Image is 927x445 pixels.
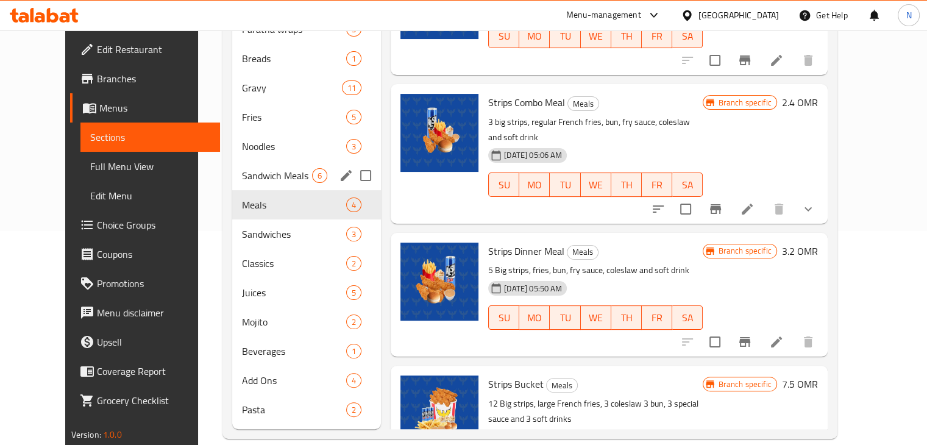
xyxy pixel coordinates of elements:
div: Classics2 [232,249,381,278]
button: SA [672,173,703,197]
a: Upsell [70,327,220,357]
h6: 7.5 OMR [782,376,818,393]
a: Edit Restaurant [70,35,220,64]
span: 4 [347,199,361,211]
p: 5 Big strips, fries, bun, fry sauce, coleslaw and soft drink [488,263,703,278]
span: SU [494,309,514,327]
span: WE [586,27,606,45]
button: TU [550,24,580,48]
a: Edit menu item [769,53,784,68]
div: Mojito [242,315,346,329]
span: TH [616,309,637,327]
span: Branch specific [713,97,776,109]
div: items [346,315,361,329]
a: Grocery Checklist [70,386,220,415]
div: Fries5 [232,102,381,132]
button: TU [550,305,580,330]
span: Strips Combo Meal [488,93,565,112]
button: SU [488,24,519,48]
a: Full Menu View [80,152,220,181]
span: Menu disclaimer [97,305,210,320]
a: Coupons [70,240,220,269]
span: Sections [90,130,210,144]
button: show more [794,194,823,224]
div: Gravy11 [232,73,381,102]
span: N [906,9,911,22]
button: MO [519,24,550,48]
button: TH [611,305,642,330]
div: Meals4 [232,190,381,219]
div: items [346,344,361,358]
span: SA [677,176,698,194]
button: TU [550,173,580,197]
a: Edit menu item [740,202,755,216]
button: delete [794,46,823,75]
span: Meals [567,245,598,259]
a: Menu disclaimer [70,298,220,327]
span: Branch specific [713,245,776,257]
button: TH [611,173,642,197]
a: Coverage Report [70,357,220,386]
span: WE [586,309,606,327]
button: MO [519,305,550,330]
span: Fries [242,110,346,124]
span: Edit Restaurant [97,42,210,57]
h6: 3.2 OMR [782,243,818,260]
span: SU [494,176,514,194]
button: FR [642,24,672,48]
button: SU [488,173,519,197]
div: Sandwiches3 [232,219,381,249]
div: [GEOGRAPHIC_DATA] [698,9,779,22]
span: Promotions [97,276,210,291]
span: Juices [242,285,346,300]
span: TH [616,176,637,194]
span: Branch specific [713,379,776,390]
div: Sandwich Meals [242,168,312,183]
img: Strips Dinner Meal [400,243,478,321]
div: items [346,256,361,271]
h6: 2.4 OMR [782,94,818,111]
span: 2 [347,404,361,416]
span: 2 [347,316,361,328]
span: TU [555,309,575,327]
button: TH [611,24,642,48]
span: TH [616,27,637,45]
span: 3 [347,141,361,152]
button: Branch-specific-item [730,327,759,357]
span: MO [524,27,545,45]
span: SU [494,27,514,45]
span: Classics [242,256,346,271]
div: Noodles3 [232,132,381,161]
span: 5 [347,287,361,299]
div: Pasta2 [232,395,381,424]
span: 1 [347,53,361,65]
button: delete [764,194,794,224]
img: Strips Combo Meal [400,94,478,172]
span: 6 [313,170,327,182]
div: Meals [242,198,346,212]
div: Menu-management [566,8,641,23]
button: delete [794,327,823,357]
span: Select to update [702,329,728,355]
span: MO [524,309,545,327]
div: Meals [546,378,578,393]
a: Edit Menu [80,181,220,210]
span: Beverages [242,344,346,358]
span: Meals [547,379,577,393]
span: Noodles [242,139,346,154]
p: 12 Big strips, large French fries, 3 coleslaw 3 bun, 3 special sauce and 3 soft drinks [488,396,703,427]
p: 3 big strips, regular French fries, bun, fry sauce, coleslaw and soft drink [488,115,703,145]
span: Grocery Checklist [97,393,210,408]
div: Add Ons [242,373,346,388]
button: Branch-specific-item [730,46,759,75]
span: FR [647,309,667,327]
span: Strips Bucket [488,375,544,393]
span: FR [647,176,667,194]
span: Pasta [242,402,346,417]
span: 4 [347,375,361,386]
